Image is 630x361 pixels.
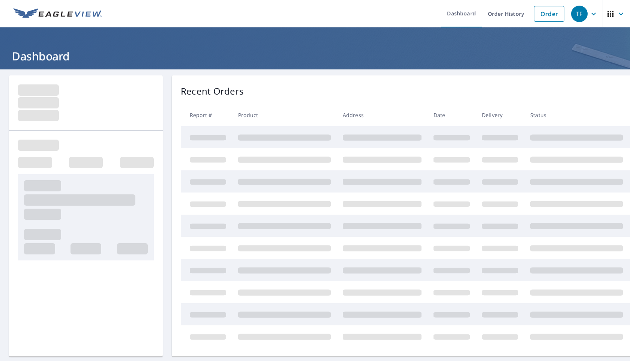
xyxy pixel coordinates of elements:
img: EV Logo [13,8,102,20]
div: TF [571,6,588,22]
a: Order [534,6,564,22]
th: Report # [181,104,232,126]
p: Recent Orders [181,84,244,98]
th: Product [232,104,337,126]
h1: Dashboard [9,48,621,64]
th: Status [524,104,629,126]
th: Delivery [476,104,524,126]
th: Date [427,104,476,126]
th: Address [337,104,427,126]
